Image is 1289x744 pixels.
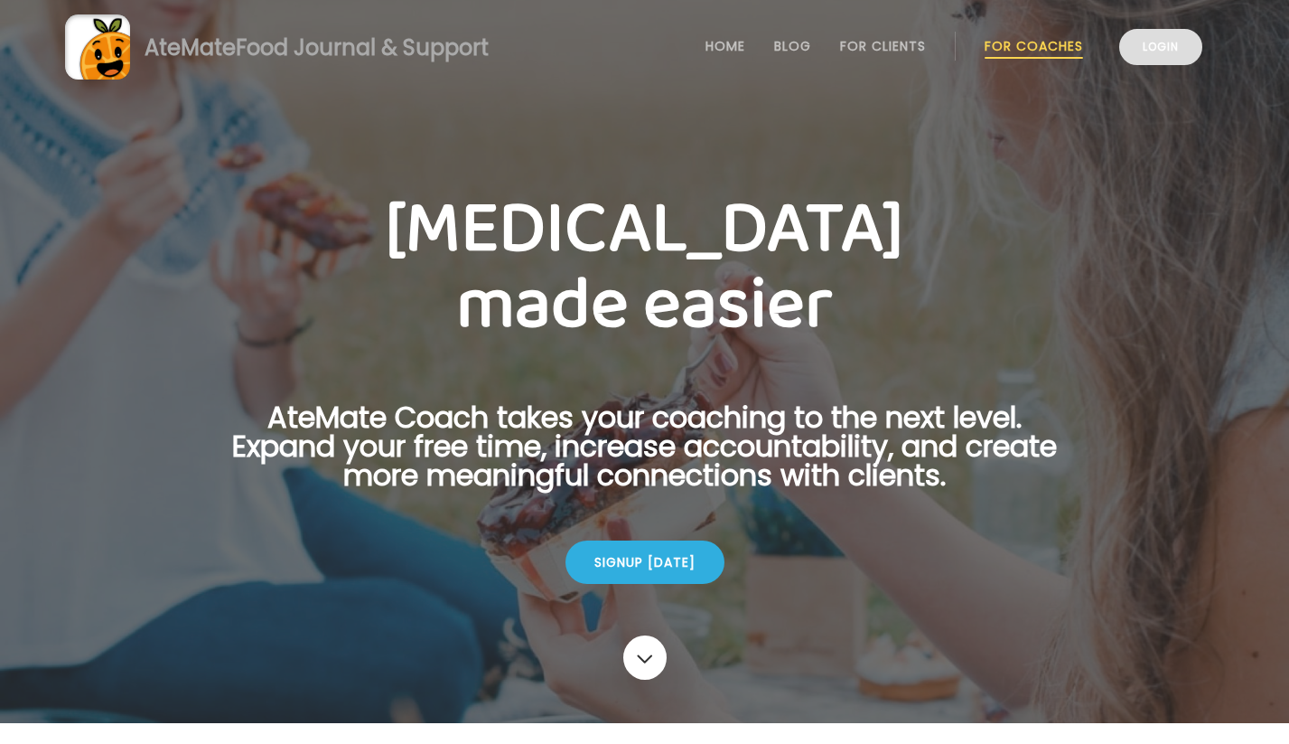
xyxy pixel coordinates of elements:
[985,39,1083,53] a: For Coaches
[705,39,745,53] a: Home
[65,14,1224,80] a: AteMateFood Journal & Support
[1119,29,1202,65] a: Login
[565,541,724,584] div: Signup [DATE]
[204,403,1086,512] p: AteMate Coach takes your coaching to the next level. Expand your free time, increase accountabili...
[840,39,926,53] a: For Clients
[130,32,489,63] div: AteMate
[204,192,1086,344] h1: [MEDICAL_DATA] made easier
[774,39,811,53] a: Blog
[236,33,489,62] span: Food Journal & Support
